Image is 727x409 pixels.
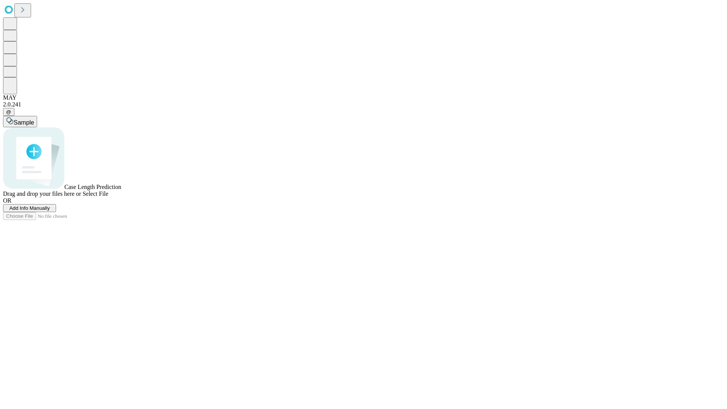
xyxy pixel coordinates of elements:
span: Case Length Prediction [64,184,121,190]
span: OR [3,197,11,204]
span: Add Info Manually [9,205,50,211]
div: 2.0.241 [3,101,724,108]
button: Sample [3,116,37,127]
div: MAY [3,94,724,101]
span: Drag and drop your files here or [3,190,81,197]
span: @ [6,109,11,115]
span: Sample [14,119,34,126]
button: Add Info Manually [3,204,56,212]
span: Select File [83,190,108,197]
button: @ [3,108,14,116]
